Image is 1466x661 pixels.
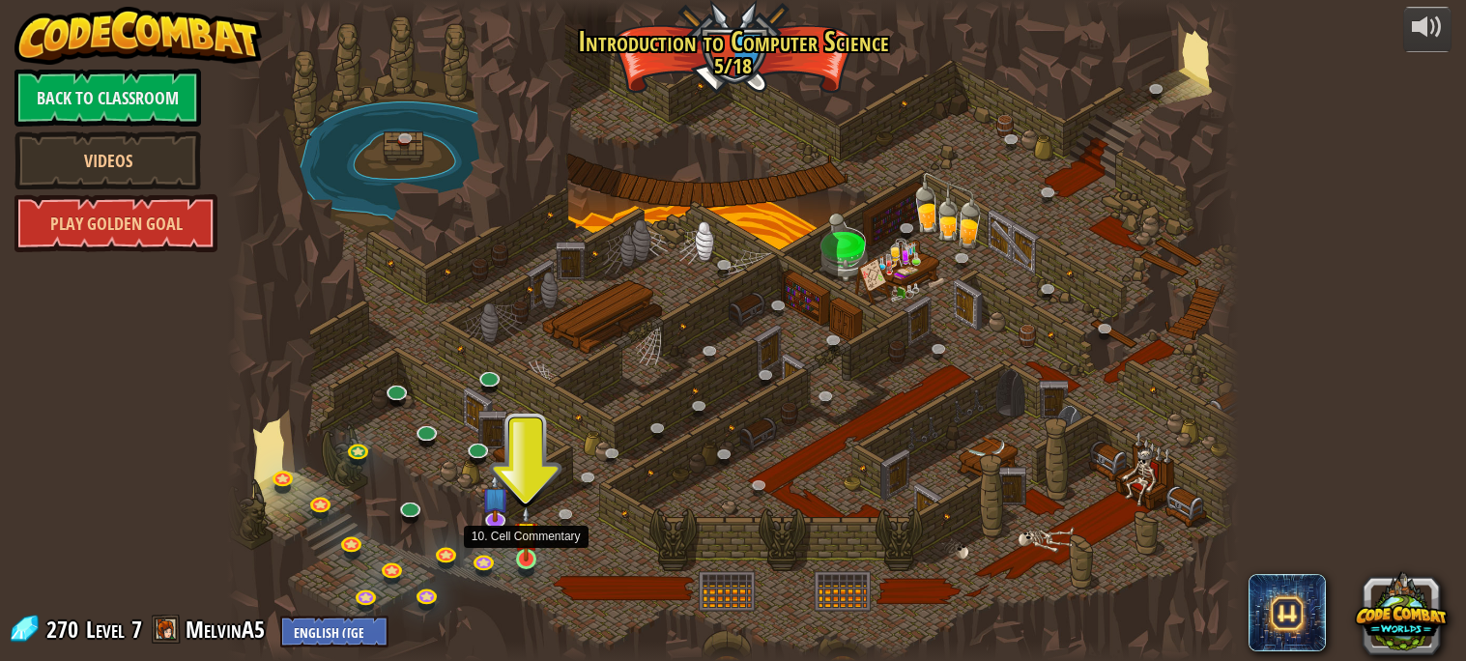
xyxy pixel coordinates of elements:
[14,7,262,65] img: CodeCombat - Learn how to code by playing a game
[131,614,142,645] span: 7
[14,69,201,127] a: Back to Classroom
[514,505,538,561] img: level-banner-started.png
[14,131,201,189] a: Videos
[481,474,509,523] img: level-banner-unstarted-subscriber.png
[14,194,217,252] a: Play Golden Goal
[86,614,125,646] span: Level
[1403,7,1452,52] button: Adjust volume
[186,614,271,645] a: MelvinA5
[46,614,84,645] span: 270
